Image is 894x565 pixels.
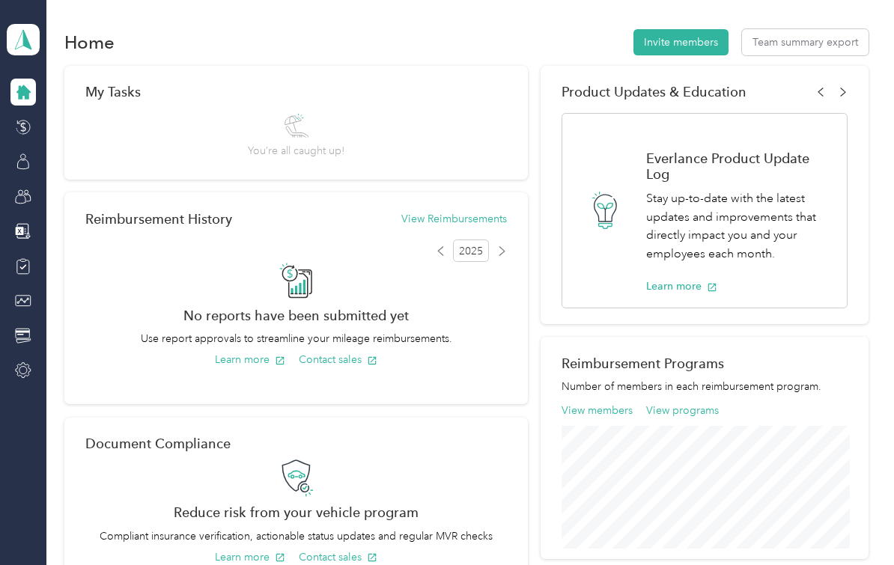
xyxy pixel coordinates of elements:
[85,84,507,100] div: My Tasks
[64,34,115,50] h1: Home
[299,549,377,565] button: Contact sales
[85,211,232,227] h2: Reimbursement History
[85,504,507,520] h2: Reduce risk from your vehicle program
[562,379,847,394] p: Number of members in each reimbursement program.
[85,528,507,544] p: Compliant insurance verification, actionable status updates and regular MVR checks
[85,308,507,323] h2: No reports have been submitted yet
[646,403,719,418] button: View programs
[810,481,894,565] iframe: Everlance-gr Chat Button Frame
[633,29,729,55] button: Invite members
[562,355,847,371] h2: Reimbursement Programs
[215,549,285,565] button: Learn more
[646,189,830,263] p: Stay up-to-date with the latest updates and improvements that directly impact you and your employ...
[562,403,633,418] button: View members
[248,143,344,159] span: You’re all caught up!
[85,331,507,346] p: Use report approvals to streamline your mileage reimbursements.
[401,211,507,227] button: View Reimbursements
[85,436,231,451] h2: Document Compliance
[562,84,746,100] span: Product Updates & Education
[299,352,377,367] button: Contact sales
[646,278,717,294] button: Learn more
[453,239,489,262] span: 2025
[646,150,830,182] h1: Everlance Product Update Log
[742,29,869,55] button: Team summary export
[215,352,285,367] button: Learn more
